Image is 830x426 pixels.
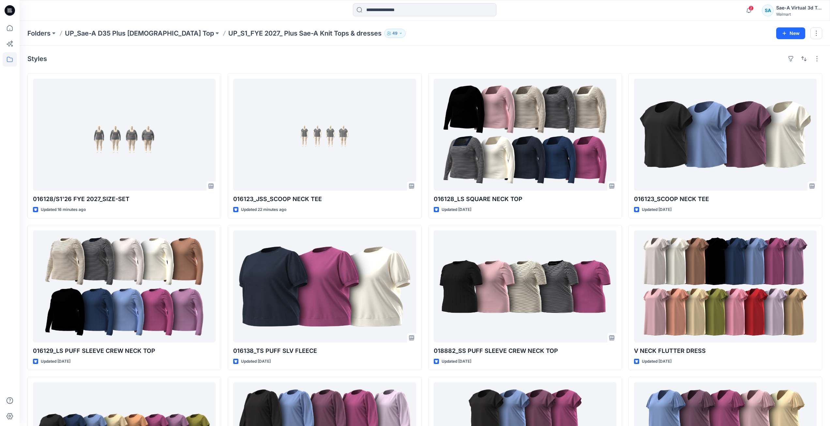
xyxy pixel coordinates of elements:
[33,79,216,191] a: 016128/S1'26 FYE 2027_SIZE-SET
[634,195,817,204] p: 016123_SCOOP NECK TEE
[233,230,416,342] a: 016138_TS PUFF SLV FLEECE
[241,358,271,365] p: Updated [DATE]
[642,358,672,365] p: Updated [DATE]
[65,29,214,38] a: UP_Sae-A D35 Plus [DEMOGRAPHIC_DATA] Top
[634,346,817,355] p: V NECK FLUTTER DRESS
[634,79,817,191] a: 016123_SCOOP NECK TEE
[392,30,398,37] p: 49
[776,27,805,39] button: New
[634,230,817,342] a: V NECK FLUTTER DRESS
[442,358,471,365] p: Updated [DATE]
[762,5,774,16] div: SA
[434,79,616,191] a: 016128_LS SQUARE NECK TOP
[434,195,616,204] p: 016128_LS SQUARE NECK TOP
[384,29,406,38] button: 49
[228,29,382,38] p: UP_S1_FYE 2027_ Plus Sae-A Knit Tops & dresses
[442,206,471,213] p: Updated [DATE]
[241,206,286,213] p: Updated 22 minutes ago
[33,230,216,342] a: 016129_LS PUFF SLEEVE CREW NECK TOP
[33,346,216,355] p: 016129_LS PUFF SLEEVE CREW NECK TOP
[27,29,51,38] a: Folders
[434,346,616,355] p: 018882_SS PUFF SLEEVE CREW NECK TOP
[27,55,47,63] h4: Styles
[776,12,822,17] div: Walmart
[434,230,616,342] a: 018882_SS PUFF SLEEVE CREW NECK TOP
[41,358,70,365] p: Updated [DATE]
[233,346,416,355] p: 016138_TS PUFF SLV FLEECE
[233,79,416,191] a: 016123_JSS_SCOOP NECK TEE
[33,195,216,204] p: 016128/S1'26 FYE 2027_SIZE-SET
[748,6,754,11] span: 2
[41,206,86,213] p: Updated 16 minutes ago
[776,4,822,12] div: Sae-A Virtual 3d Team
[642,206,672,213] p: Updated [DATE]
[233,195,416,204] p: 016123_JSS_SCOOP NECK TEE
